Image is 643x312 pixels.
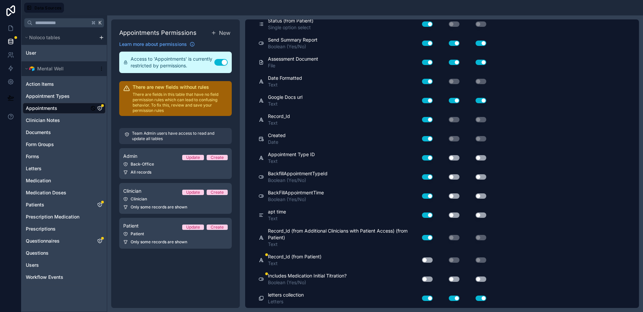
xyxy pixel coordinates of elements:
a: ClinicianUpdateCreateClinicianOnly some records are shown [119,183,232,214]
span: Only some records are shown [131,204,187,210]
a: PatientUpdateCreatePatientOnly some records are shown [119,218,232,249]
span: Text [268,120,290,126]
div: Update [186,155,200,160]
span: Only some records are shown [131,239,187,245]
div: Update [186,190,200,195]
span: Includes Medication Initial Titration? [268,272,347,279]
span: Data Sources [34,5,62,10]
span: Single option select [268,24,313,31]
span: apt time [268,208,286,215]
span: Text [268,158,315,165]
button: Data Sources [24,3,64,13]
span: File [268,62,318,69]
span: Assessment Document [268,56,318,62]
span: BackFillAppointmentTime [268,189,324,196]
span: Created [268,132,286,139]
span: New [219,29,230,37]
span: Boolean (Yes/No) [268,43,317,50]
a: AdminUpdateCreateBack-OfficeAll records [119,148,232,179]
span: K [98,20,102,25]
p: Team Admin users have access to read and update all tables [132,131,226,141]
span: All records [131,170,151,175]
span: Access to 'Appointments' is currently restricted by permissions. [131,56,214,69]
span: Patient [123,223,139,229]
span: Letters [268,298,304,305]
div: Clinician [123,196,228,202]
span: Date Formatted [268,75,302,81]
h1: Appointments Permissions [119,28,197,38]
div: Create [211,190,224,195]
span: Status (from Patient) [268,17,313,24]
div: Patient [123,231,228,237]
span: Clinician [123,188,141,194]
span: letters collection [268,292,304,298]
h2: There are new fields without rules [133,84,228,90]
span: Record_Id (from Patient) [268,253,321,260]
span: Send Summary Report [268,37,317,43]
span: BackfillAppointmentTypeId [268,170,328,177]
span: Record_Id [268,113,290,120]
span: Date [268,139,286,145]
span: Appointment Type ID [268,151,315,158]
span: Learn more about permissions [119,41,187,48]
span: Text [268,215,286,222]
div: Create [211,155,224,160]
p: There are fields in this table that have no field permission rules which can lead to confusing be... [133,92,228,113]
div: Back-Office [123,162,228,167]
div: Create [211,225,224,230]
span: Record_Id (from Additional Clinicians with Patient Access) (from Patient) [268,228,410,241]
span: Google Docs url [268,94,302,101]
span: Admin [123,153,137,160]
span: Text [268,260,321,267]
span: Text [268,241,410,248]
a: Learn more about permissions [119,41,195,48]
div: Update [186,225,200,230]
span: Boolean (Yes/No) [268,196,324,203]
span: Text [268,101,302,107]
span: Boolean (Yes/No) [268,279,347,286]
span: Boolean (Yes/No) [268,177,328,184]
button: New [210,27,232,38]
span: Text [268,81,302,88]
